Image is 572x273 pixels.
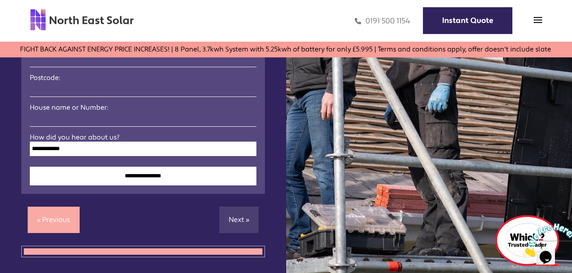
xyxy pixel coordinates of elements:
a: Next » [219,207,259,233]
img: phone icon [355,16,361,26]
img: menu icon [534,16,542,24]
label: How did you hear about us? [30,133,256,142]
span: 1 [3,3,7,11]
iframe: chat widget [519,220,572,260]
img: Chat attention grabber [3,3,56,37]
a: « Previous [28,207,80,233]
label: Postcode: [30,74,256,82]
img: north east solar logo [30,9,134,31]
a: Instant Quote [423,7,512,34]
a: 0191 500 1154 [355,16,410,26]
img: which logo [495,215,559,266]
label: House name or Number: [30,103,256,112]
